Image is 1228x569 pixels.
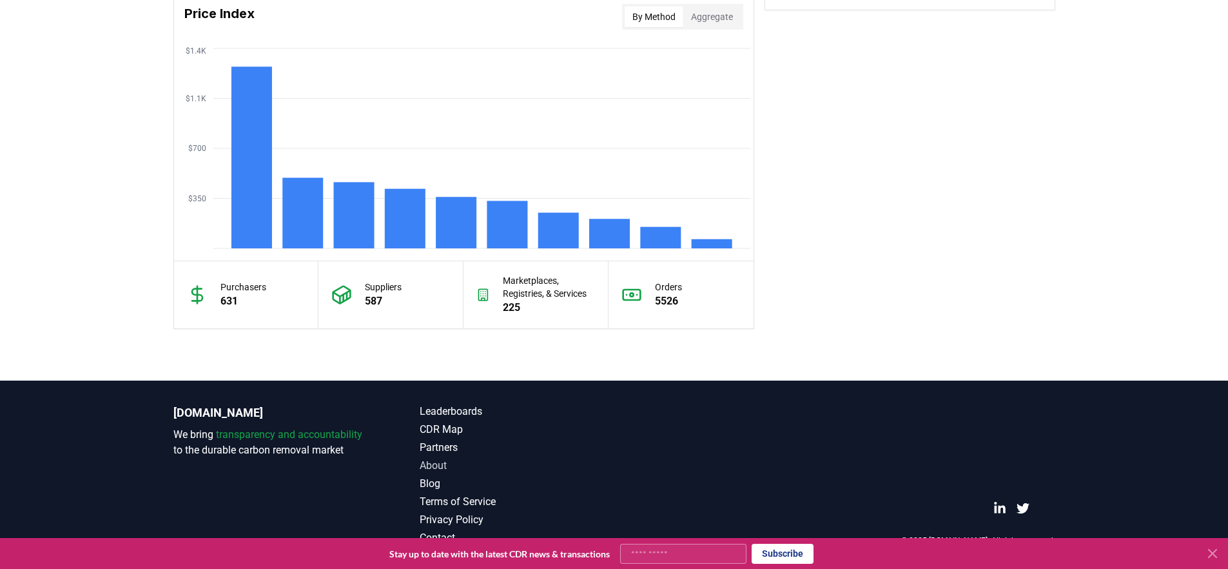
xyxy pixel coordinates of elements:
[503,300,595,315] p: 225
[173,427,368,458] p: We bring to the durable carbon removal market
[420,512,614,528] a: Privacy Policy
[186,94,206,103] tspan: $1.1K
[365,294,402,309] p: 587
[993,502,1006,515] a: LinkedIn
[365,281,402,294] p: Suppliers
[503,274,595,300] p: Marketplaces, Registries, & Services
[184,4,255,30] h3: Price Index
[655,281,682,294] p: Orders
[655,294,682,309] p: 5526
[420,494,614,510] a: Terms of Service
[420,422,614,437] a: CDR Map
[420,440,614,455] a: Partners
[420,404,614,419] a: Leaderboards
[683,6,741,27] button: Aggregate
[173,404,368,422] p: [DOMAIN_NAME]
[420,476,614,492] a: Blog
[188,144,206,153] tspan: $700
[220,281,266,294] p: Purchasers
[625,6,683,27] button: By Method
[1017,502,1029,515] a: Twitter
[220,294,266,309] p: 631
[188,194,206,203] tspan: $350
[420,530,614,546] a: Contact
[216,428,362,441] span: transparency and accountability
[420,458,614,474] a: About
[901,535,1055,546] p: © 2025 [DOMAIN_NAME]. All rights reserved.
[186,46,206,55] tspan: $1.4K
